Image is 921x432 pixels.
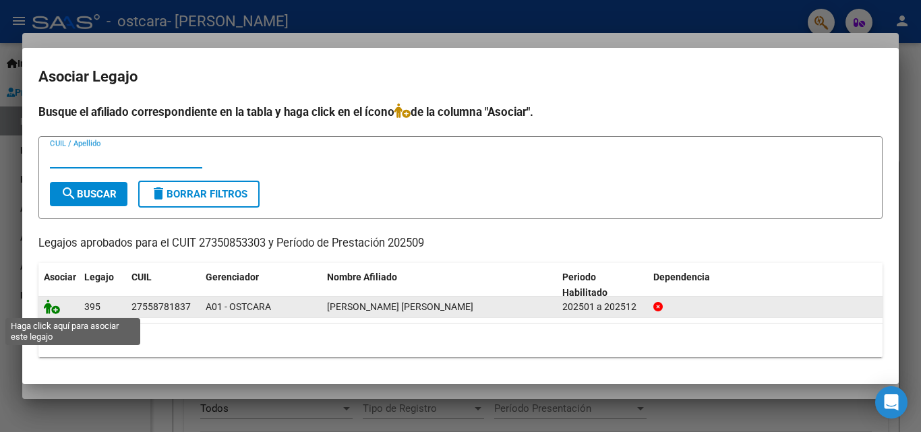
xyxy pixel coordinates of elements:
[84,301,100,312] span: 395
[206,272,259,282] span: Gerenciador
[44,272,76,282] span: Asociar
[327,301,473,312] span: LEDESMA NALERIO KIARA ABIGAIL
[206,301,271,312] span: A01 - OSTCARA
[79,263,126,307] datatable-header-cell: Legajo
[61,188,117,200] span: Buscar
[653,272,710,282] span: Dependencia
[322,263,557,307] datatable-header-cell: Nombre Afiliado
[38,235,883,252] p: Legajos aprobados para el CUIT 27350853303 y Período de Prestación 202509
[38,263,79,307] datatable-header-cell: Asociar
[61,185,77,202] mat-icon: search
[648,263,883,307] datatable-header-cell: Dependencia
[126,263,200,307] datatable-header-cell: CUIL
[200,263,322,307] datatable-header-cell: Gerenciador
[38,103,883,121] h4: Busque el afiliado correspondiente en la tabla y haga click en el ícono de la columna "Asociar".
[875,386,908,419] div: Open Intercom Messenger
[557,263,648,307] datatable-header-cell: Periodo Habilitado
[150,188,247,200] span: Borrar Filtros
[138,181,260,208] button: Borrar Filtros
[38,323,883,357] div: 1 registros
[562,272,607,298] span: Periodo Habilitado
[84,272,114,282] span: Legajo
[38,64,883,90] h2: Asociar Legajo
[327,272,397,282] span: Nombre Afiliado
[150,185,167,202] mat-icon: delete
[50,182,127,206] button: Buscar
[562,299,643,315] div: 202501 a 202512
[131,272,152,282] span: CUIL
[131,299,191,315] div: 27558781837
